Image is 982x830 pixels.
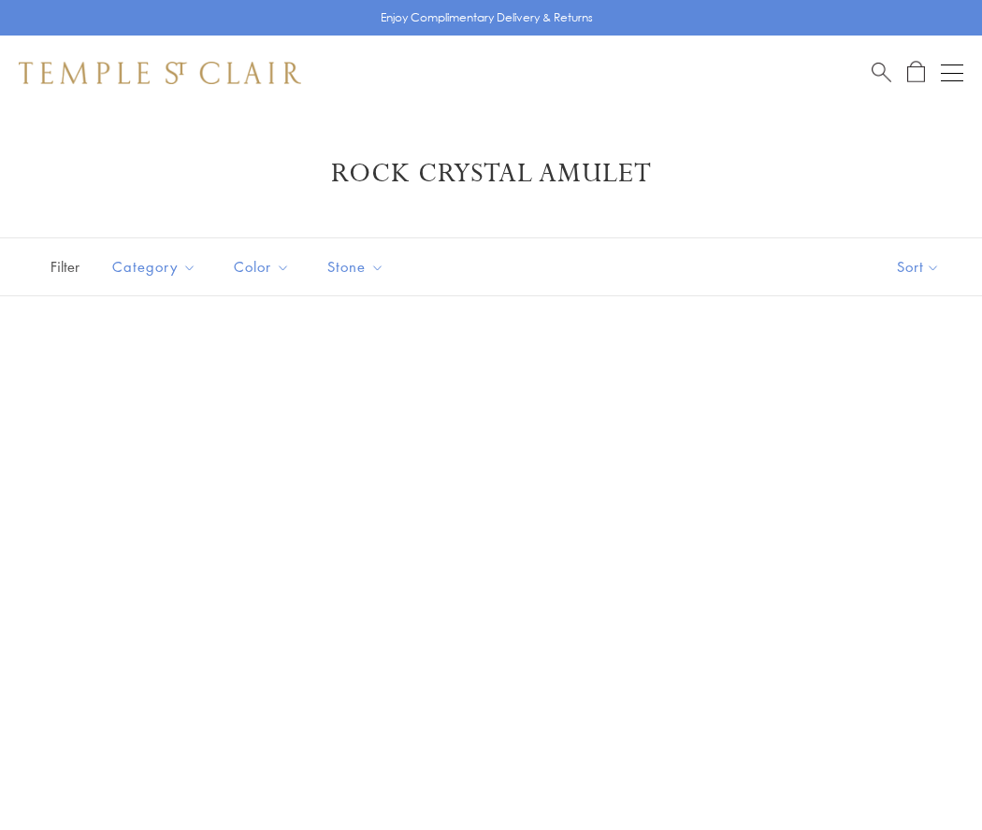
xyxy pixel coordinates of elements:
[855,238,982,295] button: Show sort by
[220,246,304,288] button: Color
[907,61,925,84] a: Open Shopping Bag
[98,246,210,288] button: Category
[941,62,963,84] button: Open navigation
[318,255,398,279] span: Stone
[872,61,891,84] a: Search
[19,62,301,84] img: Temple St. Clair
[224,255,304,279] span: Color
[381,8,593,27] p: Enjoy Complimentary Delivery & Returns
[103,255,210,279] span: Category
[47,157,935,191] h1: Rock Crystal Amulet
[313,246,398,288] button: Stone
